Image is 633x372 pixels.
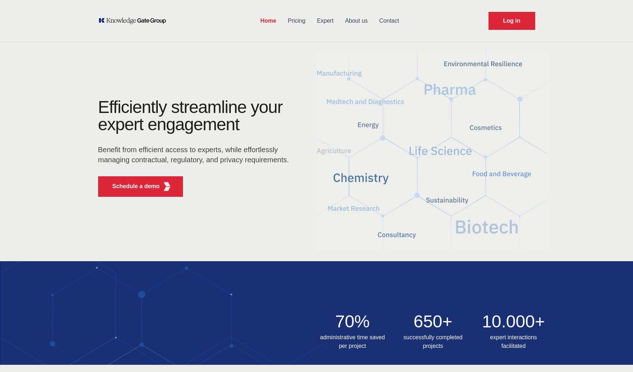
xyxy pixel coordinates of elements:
a: About us [339,12,373,30]
a: Request Demo [488,12,535,30]
p: Benefit from efficient access to experts, while effortlessly managing contractual, regulatory, an... [98,145,294,165]
h1: Efficiently streamline your expert engagement [98,97,283,134]
a: Expert [311,12,339,30]
img: KGG Fifth Element RED [317,47,547,254]
h3: successfully completed projects [397,333,469,350]
img: KGG Fifth Element RED [162,182,171,191]
h2: 10.000+ [478,313,550,330]
h2: 650+ [397,313,469,330]
p: Schedule a demo [113,182,160,191]
h2: 70% [317,313,389,330]
button: Schedule a demoKGG Fifth Element RED [98,176,183,197]
h3: expert interactions facilitated [478,333,550,350]
a: Home [254,12,282,30]
a: Contact [373,12,405,30]
h3: administrative time saved per project [317,333,389,350]
a: KOL Knowledge Platform: Talk to Key External Experts (KEE) [98,17,171,24]
a: Pricing [282,12,311,30]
